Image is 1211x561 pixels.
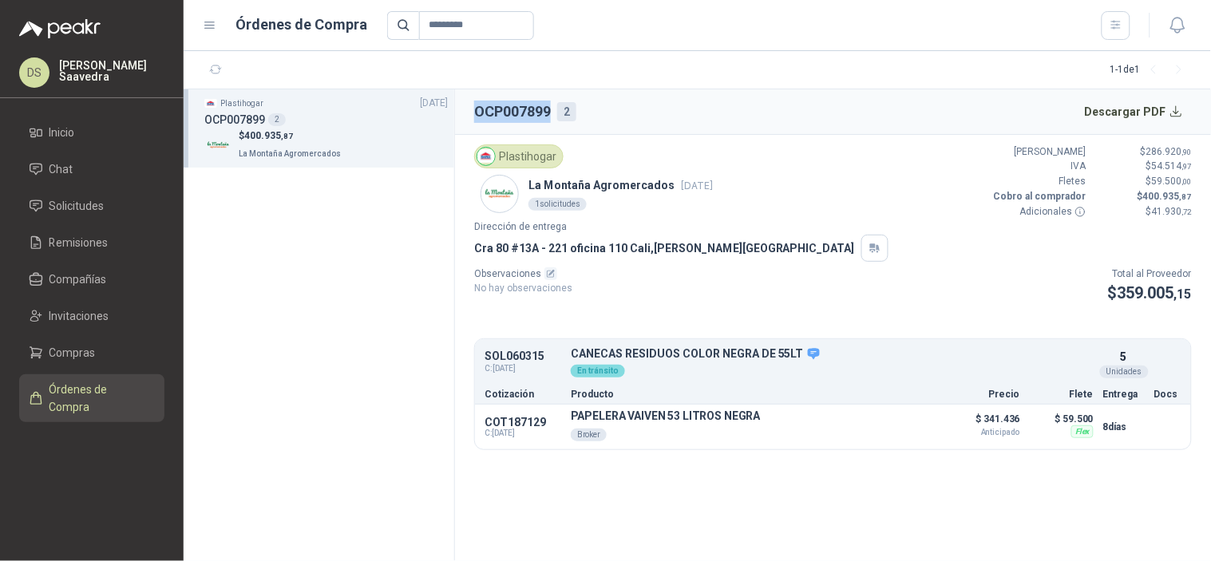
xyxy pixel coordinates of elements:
p: IVA [991,159,1086,174]
span: La Montaña Agromercados [239,149,341,158]
p: PAPELERA VAIVEN 53 LITROS NEGRA [571,409,761,422]
span: [DATE] [681,180,713,192]
p: La Montaña Agromercados [528,176,713,194]
p: Cra 80 #13A - 221 oficina 110 Cali , [PERSON_NAME][GEOGRAPHIC_DATA] [474,239,855,257]
p: Producto [571,389,931,399]
span: ,00 [1182,177,1192,186]
span: 59.500 [1152,176,1192,187]
p: $ 341.436 [940,409,1020,437]
p: Flete [1030,389,1094,399]
a: Solicitudes [19,191,164,221]
span: Remisiones [49,234,109,251]
a: Inicio [19,117,164,148]
p: Dirección de entrega [474,219,1192,235]
span: ,15 [1174,286,1192,302]
a: Company LogoPlastihogar[DATE] OCP0078992Company Logo$400.935,87La Montaña Agromercados [204,96,448,161]
span: 359.005 [1118,283,1192,302]
div: Broker [571,429,607,441]
p: No hay observaciones [474,281,572,296]
p: $ [1096,189,1192,204]
p: COT187129 [485,416,561,429]
p: 5 [1121,348,1127,365]
p: Entrega [1103,389,1145,399]
p: Cotización [485,389,561,399]
span: Órdenes de Compra [49,381,149,416]
p: Precio [940,389,1020,399]
p: 8 días [1103,417,1145,437]
div: Plastihogar [474,144,564,168]
img: Company Logo [204,131,232,159]
div: DS [19,57,49,88]
h1: Órdenes de Compra [236,14,368,36]
span: Invitaciones [49,307,109,325]
p: $ [1096,174,1192,189]
p: Plastihogar [220,97,263,110]
p: $ [239,128,344,144]
div: 2 [268,113,286,126]
p: Adicionales [991,204,1086,219]
span: Compañías [49,271,107,288]
span: Inicio [49,124,75,141]
p: [PERSON_NAME] Saavedra [59,60,164,82]
a: Compras [19,338,164,368]
span: 400.935 [244,130,293,141]
div: Unidades [1100,365,1149,378]
img: Company Logo [204,97,217,109]
p: Fletes [991,174,1086,189]
span: ,72 [1182,207,1192,216]
span: 41.930 [1152,206,1192,217]
span: 54.514 [1152,160,1192,172]
h3: OCP007899 [204,111,265,128]
p: SOL060315 [485,350,561,362]
span: Compras [49,344,96,361]
p: $ 59.500 [1030,409,1094,429]
p: $ [1096,204,1192,219]
div: 1 solicitudes [528,198,587,211]
span: ,87 [1180,192,1192,201]
div: 2 [557,102,576,121]
div: 1 - 1 de 1 [1110,57,1192,83]
span: ,90 [1182,148,1192,156]
p: $ [1108,281,1192,306]
h2: OCP007899 [474,101,551,123]
img: Logo peakr [19,19,101,38]
span: [DATE] [420,96,448,111]
img: Company Logo [481,176,518,212]
img: Company Logo [477,148,495,165]
a: Invitaciones [19,301,164,331]
p: $ [1096,144,1192,160]
span: Chat [49,160,73,178]
span: ,87 [281,132,293,140]
a: Chat [19,154,164,184]
span: ,97 [1182,162,1192,171]
span: Solicitudes [49,197,105,215]
p: $ [1096,159,1192,174]
div: En tránsito [571,365,625,377]
span: Anticipado [940,429,1020,437]
p: [PERSON_NAME] [991,144,1086,160]
p: Observaciones [474,267,572,282]
p: CANECAS RESIDUOS COLOR NEGRA DE 55LT [571,347,1094,361]
p: Total al Proveedor [1108,267,1192,282]
p: Cobro al comprador [991,189,1086,204]
span: C: [DATE] [485,362,561,375]
p: Docs [1154,389,1181,399]
a: Órdenes de Compra [19,374,164,422]
button: Descargar PDF [1076,96,1193,128]
span: 286.920 [1146,146,1192,157]
a: Compañías [19,264,164,294]
span: C: [DATE] [485,429,561,438]
a: Remisiones [19,227,164,258]
span: 400.935 [1143,191,1192,202]
div: Flex [1071,425,1094,438]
